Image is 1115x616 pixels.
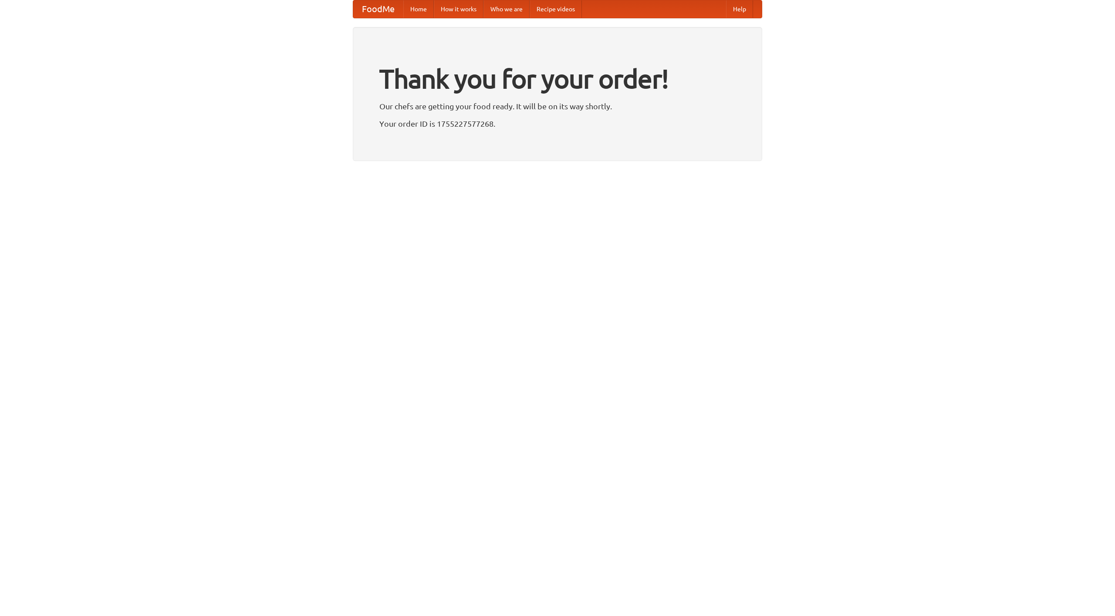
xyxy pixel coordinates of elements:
p: Our chefs are getting your food ready. It will be on its way shortly. [379,100,736,113]
a: Help [726,0,753,18]
a: How it works [434,0,483,18]
a: FoodMe [353,0,403,18]
a: Recipe videos [530,0,582,18]
a: Who we are [483,0,530,18]
h1: Thank you for your order! [379,58,736,100]
a: Home [403,0,434,18]
p: Your order ID is 1755227577268. [379,117,736,130]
